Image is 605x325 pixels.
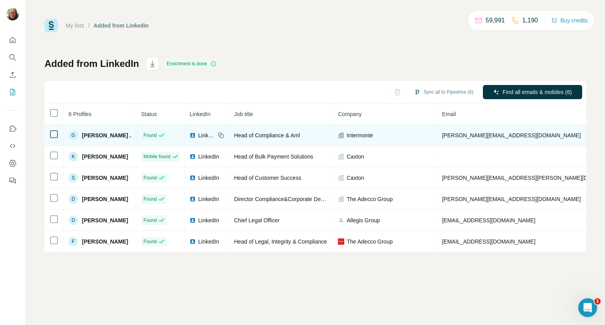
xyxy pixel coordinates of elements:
p: 1,190 [522,16,538,25]
span: 6 Profiles [69,111,91,117]
span: Head of Compliance & Aml [234,132,300,138]
div: Added from LinkedIn [94,22,149,30]
span: [PERSON_NAME] . [82,131,131,139]
button: Quick start [6,33,19,47]
span: Found [143,196,157,203]
span: LinkedIn [189,111,210,117]
img: LinkedIn logo [189,217,196,223]
button: Feedback [6,174,19,188]
div: S [69,173,78,183]
span: Found [143,132,157,139]
span: Head of Bulk Payment Solutions [234,153,313,160]
button: Use Surfe on LinkedIn [6,122,19,136]
div: Enrichment is done [164,59,219,68]
span: LinkedIn [198,131,215,139]
span: [PERSON_NAME] [82,153,128,161]
span: Head of Customer Success [234,175,301,181]
span: [PERSON_NAME][EMAIL_ADDRESS][DOMAIN_NAME] [442,196,581,202]
button: Find all emails & mobiles (6) [483,85,582,99]
span: The Adecco Group [347,238,393,246]
img: LinkedIn logo [189,196,196,202]
span: The Adecco Group [347,195,393,203]
span: [PERSON_NAME] [82,216,128,224]
div: D [69,194,78,204]
div: D [69,216,78,225]
img: Avatar [6,8,19,20]
span: Find all emails & mobiles (6) [503,88,572,96]
span: [PERSON_NAME] [82,238,128,246]
div: K [69,152,78,161]
span: Job title [234,111,253,117]
p: 59,991 [486,16,505,25]
img: LinkedIn logo [189,175,196,181]
li: / [88,22,90,30]
span: [PERSON_NAME] [82,195,128,203]
span: [PERSON_NAME][EMAIL_ADDRESS][DOMAIN_NAME] [442,132,581,138]
span: Found [143,238,157,245]
a: My lists [66,22,84,29]
span: Mobile found [143,153,171,160]
img: LinkedIn logo [189,132,196,138]
img: Surfe Logo [45,19,58,32]
button: My lists [6,85,19,99]
h1: Added from LinkedIn [45,57,139,70]
span: [PERSON_NAME] [82,174,128,182]
div: F [69,237,78,246]
span: [EMAIL_ADDRESS][DOMAIN_NAME] [442,238,535,245]
span: LinkedIn [198,195,219,203]
span: Caxton [347,153,364,161]
button: Sync all to Pipedrive (6) [408,86,479,98]
img: LinkedIn logo [189,238,196,245]
span: 1 [594,298,601,305]
span: [EMAIL_ADDRESS][DOMAIN_NAME] [442,217,535,223]
button: Dashboard [6,156,19,170]
button: Buy credits [551,15,588,26]
button: Search [6,50,19,65]
span: Director Compliance&Corporate Department Adecco Group [234,196,379,202]
span: Status [141,111,157,117]
button: Enrich CSV [6,68,19,82]
div: G [69,131,78,140]
span: Caxton [347,174,364,182]
span: Head of Legal, Integrity & Compliance [234,238,327,245]
span: LinkedIn [198,238,219,246]
img: LinkedIn logo [189,153,196,160]
span: LinkedIn [198,174,219,182]
span: Found [143,174,157,181]
span: Chief Legal Officer [234,217,280,223]
span: LinkedIn [198,153,219,161]
img: company-logo [338,217,344,223]
iframe: Intercom live chat [578,298,597,317]
span: Email [442,111,456,117]
button: Use Surfe API [6,139,19,153]
span: LinkedIn [198,216,219,224]
span: Intermonte [347,131,373,139]
span: Found [143,217,157,224]
span: Allegis Group [347,216,380,224]
span: Company [338,111,362,117]
img: company-logo [338,238,344,245]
